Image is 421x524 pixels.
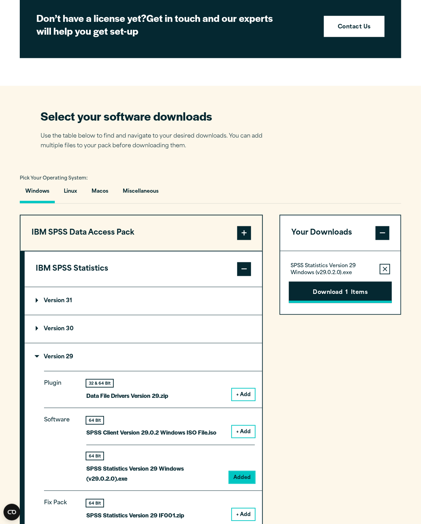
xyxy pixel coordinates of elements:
h2: Select your software downloads [41,108,273,124]
div: 64 Bit [86,500,103,507]
summary: Version 30 [25,315,262,343]
button: + Add [232,509,255,521]
summary: Version 29 [25,343,262,371]
p: Version 29 [36,355,73,360]
span: 1 [346,289,348,298]
p: Data File Drivers Version 29.zip [86,391,168,401]
button: Windows [20,184,55,203]
summary: Version 31 [25,287,262,315]
div: 64 Bit [86,453,103,460]
p: Use the table below to find and navigate to your desired downloads. You can add multiple files to... [41,131,273,151]
p: SPSS Statistics Version 29 IF001.zip [86,510,184,521]
button: + Add [232,426,255,438]
p: SPSS Statistics Version 29 Windows (v29.0.2.0).exe [291,263,374,277]
button: Macos [86,184,114,203]
h2: Get in touch and our experts will help you get set-up [36,11,279,37]
button: Download1Items [289,282,392,303]
button: IBM SPSS Data Access Pack [20,216,262,251]
span: Pick Your Operating System: [20,176,88,181]
strong: Contact Us [338,23,371,32]
p: Version 30 [36,326,74,332]
div: Your Downloads [280,251,401,314]
button: Open CMP widget [3,504,20,521]
button: Added [229,472,255,483]
button: IBM SPSS Statistics [25,252,262,287]
button: Linux [58,184,83,203]
p: Plugin [44,379,75,395]
button: Miscellaneous [117,184,164,203]
a: Contact Us [324,16,385,37]
p: Version 31 [36,298,72,304]
button: Your Downloads [280,216,401,251]
p: SPSS Client Version 29.0.2 Windows ISO File.iso [86,428,216,438]
p: SPSS Statistics Version 29 Windows (v29.0.2.0).exe [86,464,224,484]
strong: Don’t have a license yet? [36,11,146,25]
p: Software [44,416,75,478]
button: + Add [232,389,255,401]
div: 64 Bit [86,417,103,424]
div: 32 & 64 Bit [86,380,113,387]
